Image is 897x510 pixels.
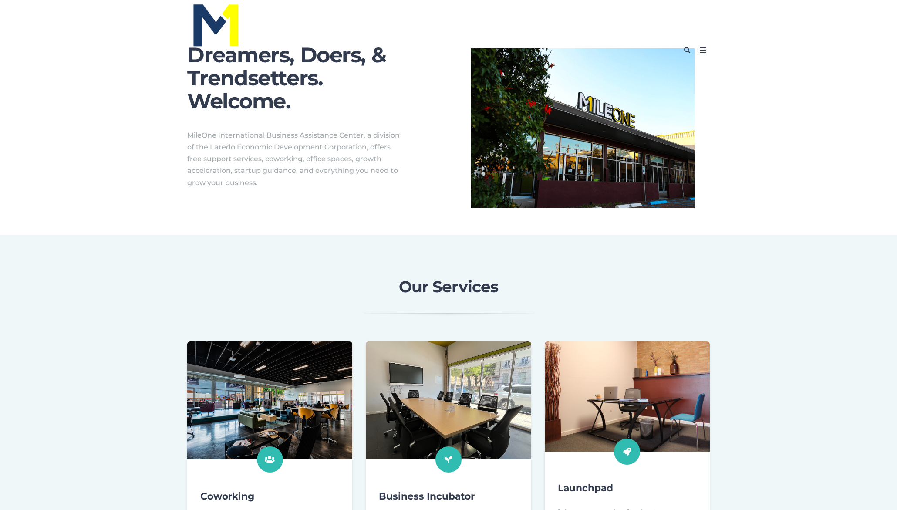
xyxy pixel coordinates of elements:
span: MileOne International Business Assistance Center, a division of the Laredo Economic Development C... [187,131,400,187]
h4: Coworking [200,490,339,503]
h1: Dreamers, Doers, & Trendsetters. Welcome. [187,44,427,112]
img: MileOne office photo [545,341,710,452]
h2: Our Services [222,278,675,296]
img: MileOne coworking space [187,341,352,459]
h4: Business Incubator [379,490,518,503]
img: MileOne Blue_Yellow Logo [192,2,240,48]
img: Canva Design DAFZb0Spo9U [471,48,695,208]
img: MileOne meeting room conference room [366,341,531,459]
h4: Launchpad [558,481,697,495]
